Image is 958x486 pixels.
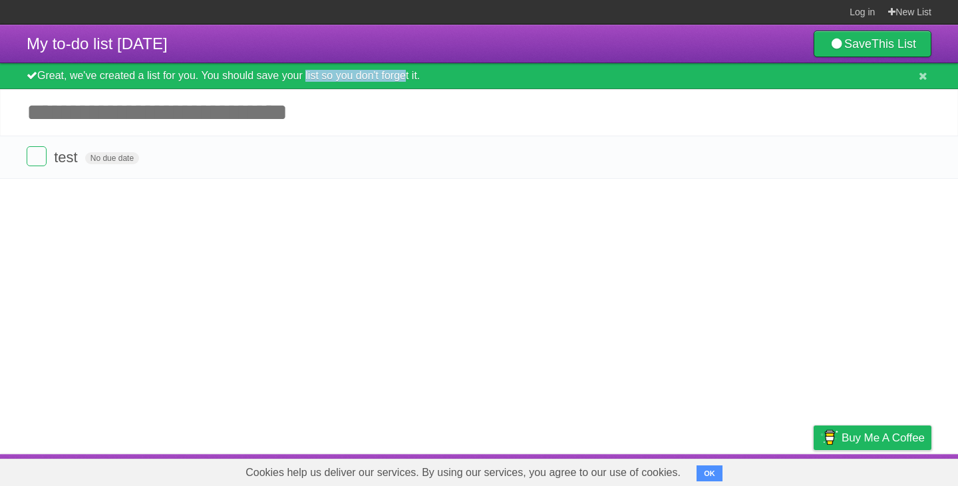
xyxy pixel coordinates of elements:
[796,457,831,483] a: Privacy
[872,37,916,51] b: This List
[697,465,722,481] button: OK
[820,426,838,449] img: Buy me a coffee
[814,31,931,57] a: SaveThis List
[848,457,931,483] a: Suggest a feature
[54,149,80,166] span: test
[681,457,734,483] a: Developers
[85,152,139,164] span: No due date
[27,35,168,53] span: My to-do list [DATE]
[232,459,694,486] span: Cookies help us deliver our services. By using our services, you agree to our use of cookies.
[814,425,931,450] a: Buy me a coffee
[637,457,665,483] a: About
[842,426,925,449] span: Buy me a coffee
[751,457,780,483] a: Terms
[27,146,47,166] label: Done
